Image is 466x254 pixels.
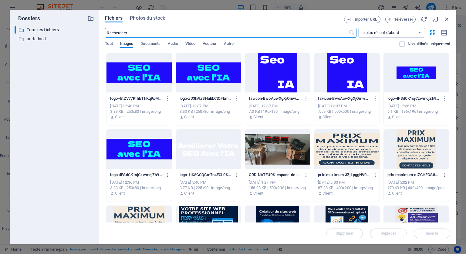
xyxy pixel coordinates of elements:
p: prix-maximum-oIZCHFOS8HbHzTEfbBIWIA.png [387,172,440,178]
button: Téléverser [385,16,416,23]
p: Client [184,114,194,120]
p: Client [392,114,402,120]
div: [DATE] 12:36 PM [110,180,168,185]
p: ORDINATEURS-espace-de-travail-A5TuxUJqDLABkbPFf4d9Tw.png [249,172,301,178]
p: Dossiers [15,15,40,22]
p: logo--EtZV77RfhbTfiKq9xMdGA.png [110,96,162,101]
span: Photos du stock [130,15,165,22]
div: 3.33 KB | 250x80 | image/png [110,185,168,191]
i: Réduire [432,16,439,22]
i: Créer un nouveau dossier [87,15,94,22]
div: 3.33 KB | 250x80 | image/png [180,109,237,114]
div: 3.33 KB | 250x80 | image/png [110,109,168,114]
p: Client [392,191,402,196]
div: 3.77 KB | 225x90 | image/png [180,185,237,191]
div: 179.69 KB | 400x400 | image/png [387,185,445,191]
p: logo-1IK8GCQCm7n4ECL0SrDOVA.png [180,172,232,178]
div: 156.98 KB | 500x238 | image/png [249,185,306,191]
div: [DATE] 12:37 PM [180,103,237,109]
div: ​ [15,26,16,34]
div: [DATE] 1:27 PM [249,180,306,185]
div: 7.3 KB | 196x196 | image/png [249,109,306,114]
p: logo-4FSdCK1sjCzwmcjZh9Ocfw-7vdOZ3vXf0SnPxyxyyX1kQ.png [387,96,440,101]
div: [DATE] 12:36 PM [387,103,445,109]
span: Fichiers [105,15,123,22]
span: Vecteur [203,40,217,48]
div: [DATE] 12:37 PM [249,103,306,109]
div: [DATE] 12:37 PM [318,103,376,109]
div: undefined [15,35,94,43]
button: Importer URL [344,16,380,23]
span: Images [120,40,133,48]
p: Tous les fichiers [27,26,83,33]
p: favicon-BwoAcwXgXjOmwNrXD6kX0A-DIc-xC4F1Y62FXBWIg9HBw.png [249,96,301,101]
p: Client [253,114,263,120]
p: Client [322,114,333,120]
span: VIdéo [185,40,195,48]
span: Téléverser [394,18,413,21]
p: Client [322,191,333,196]
div: [DATE] 5:02 PM [387,180,445,185]
p: undefined [27,35,83,42]
p: Client [115,114,125,120]
p: Affiche uniquement les fichiers non utilisés sur ce site web. Les fichiers ajoutés pendant cette ... [408,41,450,47]
div: [DATE] 12:40 PM [110,103,168,109]
div: 7.59 KB | 500x500 | image/png [318,109,376,114]
span: Audio [168,40,178,48]
span: Documents [140,40,160,48]
p: favicon-BwoAcwXgXjOmwNrXD6kX0A.png [318,96,370,101]
i: Fermer [444,16,450,22]
span: Autre [224,40,234,48]
div: [DATE] 5:40 PM [180,180,237,185]
input: Rechercher [105,28,348,38]
div: 6.1 KB | 196x196 | image/png [387,109,445,114]
p: Client [253,191,263,196]
p: logo-4FSdCK1sjCzwmcjZh9Ocfw.png [110,172,162,178]
i: Actualiser [420,16,427,22]
span: Tout [105,40,113,48]
p: prix-maximum-3ZjLpggNV0XqcN6QXNbuVQ.png [318,172,370,178]
p: logo-xD3hi9zSHuEbCtOFbm3e0g.png [180,96,232,101]
p: Client [115,191,125,196]
p: Client [184,191,194,196]
div: [DATE] 5:03 PM [318,180,376,185]
div: 87.38 KB | 400x200 | image/png [318,185,376,191]
span: Importer URL [353,18,377,21]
